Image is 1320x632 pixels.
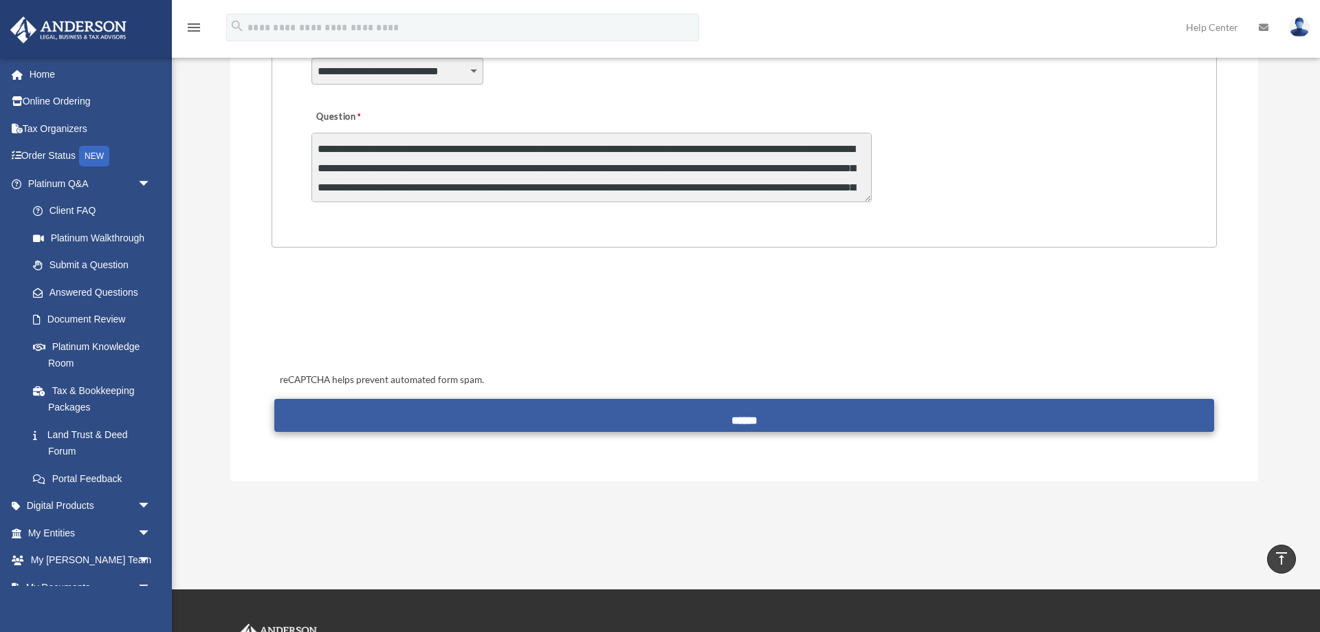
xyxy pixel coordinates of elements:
div: reCAPTCHA helps prevent automated form spam. [274,372,1214,389]
img: Anderson Advisors Platinum Portal [6,17,131,43]
img: User Pic [1289,17,1310,37]
span: arrow_drop_down [137,519,165,547]
a: Home [10,61,172,88]
a: Digital Productsarrow_drop_down [10,492,172,520]
label: Question [311,107,418,127]
a: Portal Feedback [19,465,172,492]
i: search [230,19,245,34]
a: Client FAQ [19,197,172,225]
a: Order StatusNEW [10,142,172,171]
a: Platinum Q&Aarrow_drop_down [10,170,172,197]
a: Platinum Knowledge Room [19,333,172,377]
a: Document Review [19,306,172,334]
iframe: reCAPTCHA [276,290,485,344]
a: Answered Questions [19,279,172,306]
a: Tax & Bookkeeping Packages [19,377,172,421]
span: arrow_drop_down [137,574,165,602]
span: arrow_drop_down [137,547,165,575]
a: Land Trust & Deed Forum [19,421,172,465]
span: arrow_drop_down [137,170,165,198]
i: vertical_align_top [1273,550,1290,567]
a: Online Ordering [10,88,172,116]
a: My Documentsarrow_drop_down [10,574,172,601]
span: arrow_drop_down [137,492,165,521]
a: menu [186,24,202,36]
a: vertical_align_top [1267,545,1296,574]
div: NEW [79,146,109,166]
a: My Entitiesarrow_drop_down [10,519,172,547]
i: menu [186,19,202,36]
a: Submit a Question [19,252,165,279]
a: Tax Organizers [10,115,172,142]
a: My [PERSON_NAME] Teamarrow_drop_down [10,547,172,574]
a: Platinum Walkthrough [19,224,172,252]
